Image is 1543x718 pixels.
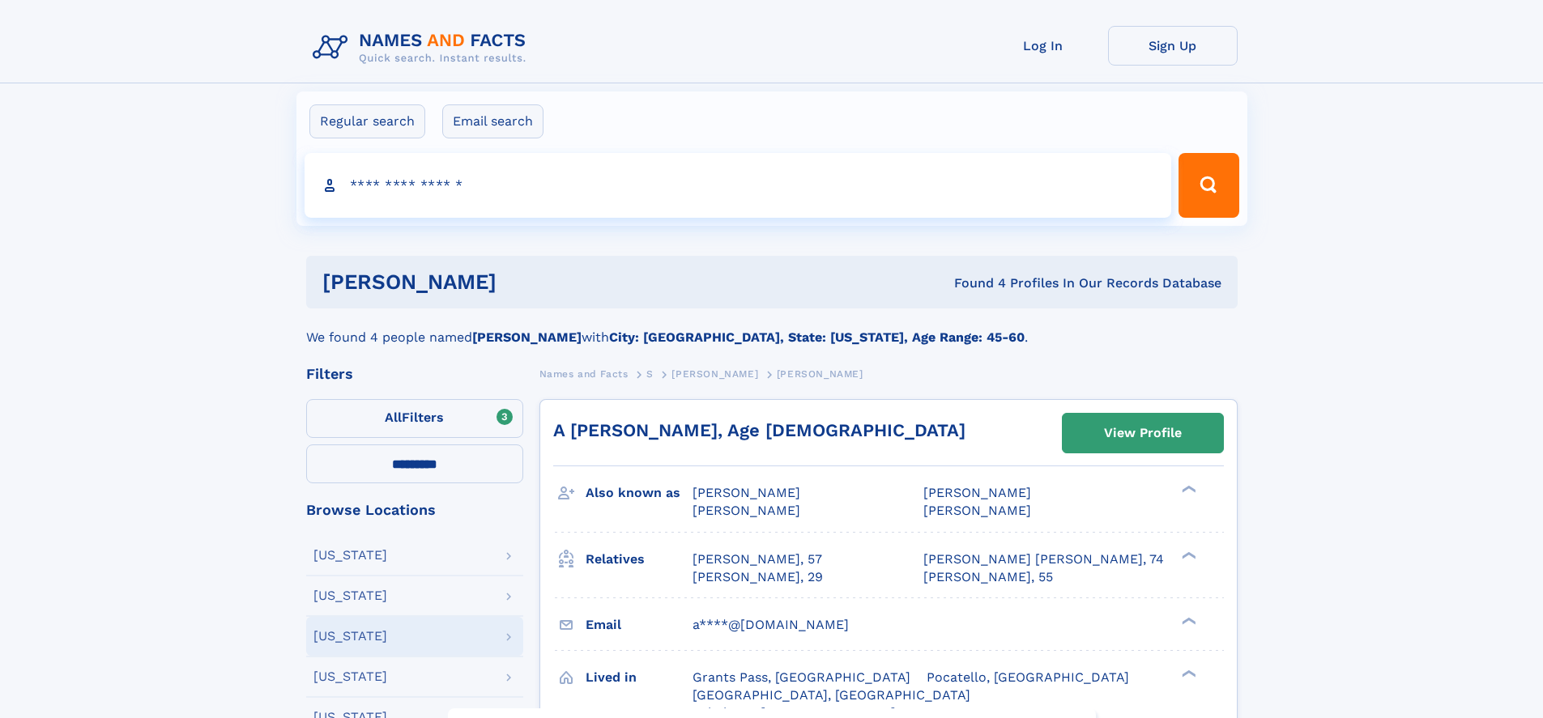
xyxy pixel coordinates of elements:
[671,368,758,380] span: [PERSON_NAME]
[313,589,387,602] div: [US_STATE]
[313,549,387,562] div: [US_STATE]
[586,479,693,507] h3: Also known as
[586,611,693,639] h3: Email
[442,104,543,138] label: Email search
[693,687,970,703] span: [GEOGRAPHIC_DATA], [GEOGRAPHIC_DATA]
[322,272,726,292] h1: [PERSON_NAME]
[1178,484,1197,495] div: ❯
[693,550,822,568] a: [PERSON_NAME], 57
[472,329,582,345] b: [PERSON_NAME]
[725,274,1221,292] div: Found 4 Profiles In Our Records Database
[306,308,1238,347] div: We found 4 people named with .
[777,368,863,380] span: [PERSON_NAME]
[1063,414,1223,452] a: View Profile
[385,410,402,425] span: All
[923,550,1164,568] a: [PERSON_NAME] [PERSON_NAME], 74
[609,329,1025,345] b: City: [GEOGRAPHIC_DATA], State: [US_STATE], Age Range: 45-60
[539,363,629,384] a: Names and Facts
[693,568,823,586] a: [PERSON_NAME], 29
[586,546,693,573] h3: Relatives
[671,363,758,384] a: [PERSON_NAME]
[923,503,1031,518] span: [PERSON_NAME]
[1178,668,1197,678] div: ❯
[693,503,800,518] span: [PERSON_NAME]
[313,670,387,683] div: [US_STATE]
[306,26,539,70] img: Logo Names and Facts
[309,104,425,138] label: Regular search
[1104,414,1182,452] div: View Profile
[1179,153,1238,218] button: Search Button
[923,568,1053,586] a: [PERSON_NAME], 55
[693,485,800,500] span: [PERSON_NAME]
[978,26,1108,66] a: Log In
[313,630,387,643] div: [US_STATE]
[586,664,693,691] h3: Lived in
[306,503,523,517] div: Browse Locations
[927,669,1129,685] span: Pocatello, [GEOGRAPHIC_DATA]
[646,368,654,380] span: S
[306,399,523,438] label: Filters
[923,485,1031,500] span: [PERSON_NAME]
[693,669,910,685] span: Grants Pass, [GEOGRAPHIC_DATA]
[305,153,1172,218] input: search input
[646,363,654,384] a: S
[553,420,965,440] a: A [PERSON_NAME], Age [DEMOGRAPHIC_DATA]
[1108,26,1238,66] a: Sign Up
[1178,550,1197,560] div: ❯
[1178,615,1197,626] div: ❯
[306,367,523,381] div: Filters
